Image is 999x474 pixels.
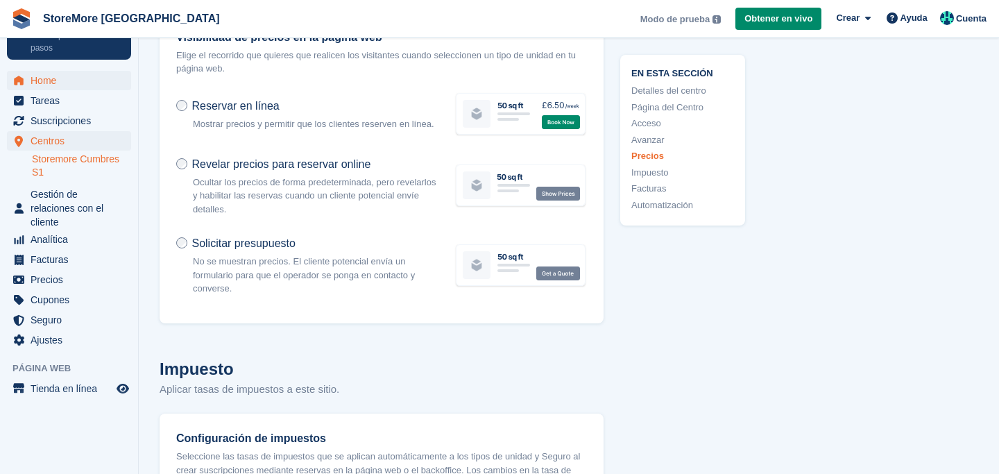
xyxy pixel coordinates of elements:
img: icon-info-grey-7440780725fd019a000dd9b08b2336e03edf1995a4989e88bcd33f0948082b44.svg [712,15,721,24]
input: Solicitar presupuesto [176,237,187,248]
p: No se muestran precios. El cliente potencial envía un formulario para que el operador se ponga en... [193,255,438,296]
span: Ayuda [900,11,928,25]
p: Elige el recorrido que quieres que realicen los visitantes cuando seleccionen un tipo de unidad e... [176,49,587,76]
h2: Impuesto [160,357,604,382]
span: Página web [12,362,138,375]
a: menu [7,310,131,330]
input: Revelar precios para reservar online [176,158,187,169]
span: Obtener en vivo [744,12,812,26]
a: menu [7,131,131,151]
a: Precios [631,149,734,163]
a: menu [7,91,131,110]
a: Avanzar [631,133,734,146]
a: Facturas [631,182,734,196]
a: menu [7,230,131,249]
p: Ver los próximos pasos [31,29,113,54]
span: Home [31,71,114,90]
span: Gestión de relaciones con el cliente [31,187,114,229]
a: Vista previa de la tienda [114,380,131,397]
p: Mostrar precios y permitir que los clientes reserven en línea. [193,117,438,131]
img: Maria Vela Padilla [940,11,954,25]
span: Crear [836,11,860,25]
span: Reservar en línea [191,100,279,112]
a: menú [7,379,131,398]
a: menu [7,330,131,350]
span: Analítica [31,230,114,249]
span: En esta sección [631,65,734,78]
span: Centros [31,131,114,151]
span: Tienda en línea [31,379,114,398]
span: Cuenta [956,12,987,26]
input: Reservar en línea [176,100,187,111]
a: Automatización [631,198,734,212]
a: Página del Centro [631,100,734,114]
span: Seguro [31,310,114,330]
span: Suscripciones [31,111,114,130]
span: Precios [31,270,114,289]
a: Detalles del centro [631,84,734,98]
a: menu [7,187,131,229]
a: menu [7,71,131,90]
span: Revelar precios para reservar online [191,158,370,170]
span: Modo de prueba [640,12,710,26]
div: Configuración de impuestos [176,430,587,447]
a: Impuesto [631,165,734,179]
a: Obtener en vivo [735,8,821,31]
p: Aplicar tasas de impuestos a este sitio. [160,382,604,398]
span: Facturas [31,250,114,269]
a: Storemore Cumbres S1 [32,153,131,179]
img: stora-icon-8386f47178a22dfd0bd8f6a31ec36ba5ce8667c1dd55bd0f319d3a0aa187defe.svg [11,8,32,29]
span: Cupones [31,290,114,310]
a: StoreMore [GEOGRAPHIC_DATA] [37,7,225,30]
a: menu [7,290,131,310]
p: Ocultar los precios de forma predeterminada, pero revelarlos y habilitar las reservas cuando un c... [193,176,438,217]
a: menu [7,250,131,269]
span: Tareas [31,91,114,110]
span: Ajustes [31,330,114,350]
span: Solicitar presupuesto [191,237,295,249]
a: menu [7,111,131,130]
a: menu [7,270,131,289]
a: Acceso [631,117,734,130]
